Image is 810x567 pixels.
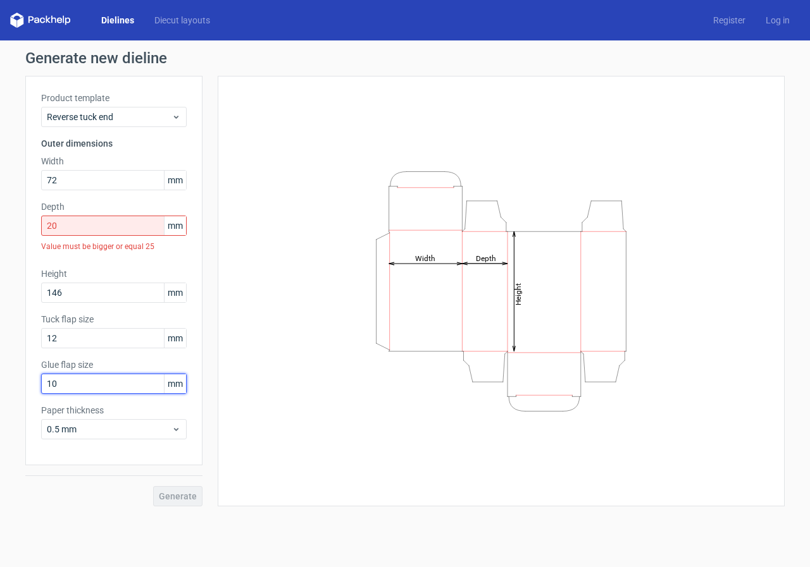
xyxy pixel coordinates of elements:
h3: Outer dimensions [41,137,187,150]
span: mm [164,283,186,302]
div: Value must be bigger or equal 25 [41,236,187,257]
tspan: Depth [476,253,496,262]
label: Depth [41,200,187,213]
tspan: Width [415,253,435,262]
span: mm [164,329,186,348]
span: mm [164,216,186,235]
label: Product template [41,92,187,104]
span: mm [164,374,186,393]
span: Reverse tuck end [47,111,171,123]
label: Glue flap size [41,358,187,371]
label: Tuck flap size [41,313,187,326]
label: Paper thickness [41,404,187,417]
h1: Generate new dieline [25,51,785,66]
label: Height [41,267,187,280]
span: mm [164,171,186,190]
tspan: Height [514,283,523,305]
a: Diecut layouts [144,14,220,27]
a: Log in [756,14,800,27]
a: Dielines [91,14,144,27]
span: 0.5 mm [47,423,171,436]
label: Width [41,155,187,168]
a: Register [703,14,756,27]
